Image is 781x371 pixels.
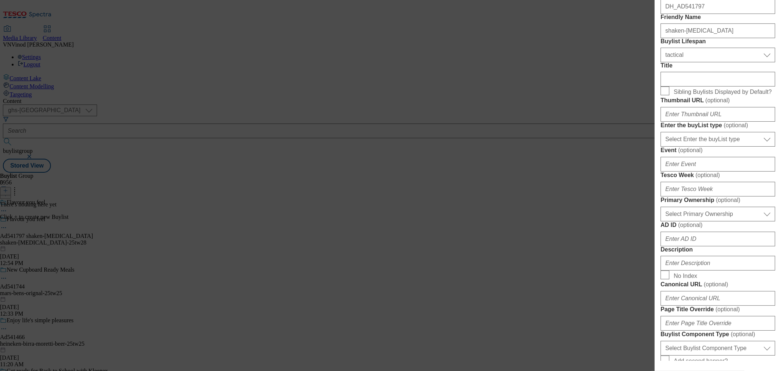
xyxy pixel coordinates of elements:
label: Canonical URL [661,281,775,288]
span: No Index [674,273,697,279]
label: Buylist Component Type [661,331,775,338]
span: ( optional ) [724,122,748,128]
input: Enter Event [661,157,775,172]
input: Enter Title [661,72,775,87]
span: ( optional ) [695,172,720,178]
span: ( optional ) [716,197,740,203]
span: ( optional ) [678,222,703,228]
label: Page Title Override [661,306,775,313]
label: Event [661,147,775,154]
label: Primary Ownership [661,196,775,204]
label: Tesco Week [661,172,775,179]
input: Enter Page Title Override [661,316,775,331]
input: Enter Tesco Week [661,182,775,196]
label: Thumbnail URL [661,97,775,104]
input: Enter Canonical URL [661,291,775,306]
label: AD ID [661,221,775,229]
span: Sibling Buylists Displayed by Default? [674,89,772,95]
span: ( optional ) [715,306,740,312]
span: ( optional ) [678,147,703,153]
label: Friendly Name [661,14,775,21]
span: ( optional ) [731,331,755,337]
label: Buylist Lifespan [661,38,775,45]
label: Description [661,246,775,253]
span: Add second banner? [674,358,728,364]
label: Enter the buyList type [661,122,775,129]
input: Enter Friendly Name [661,23,775,38]
span: ( optional ) [704,281,728,287]
input: Enter Thumbnail URL [661,107,775,122]
label: Title [661,62,775,69]
input: Enter Description [661,256,775,271]
span: ( optional ) [705,97,730,103]
input: Enter AD ID [661,232,775,246]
